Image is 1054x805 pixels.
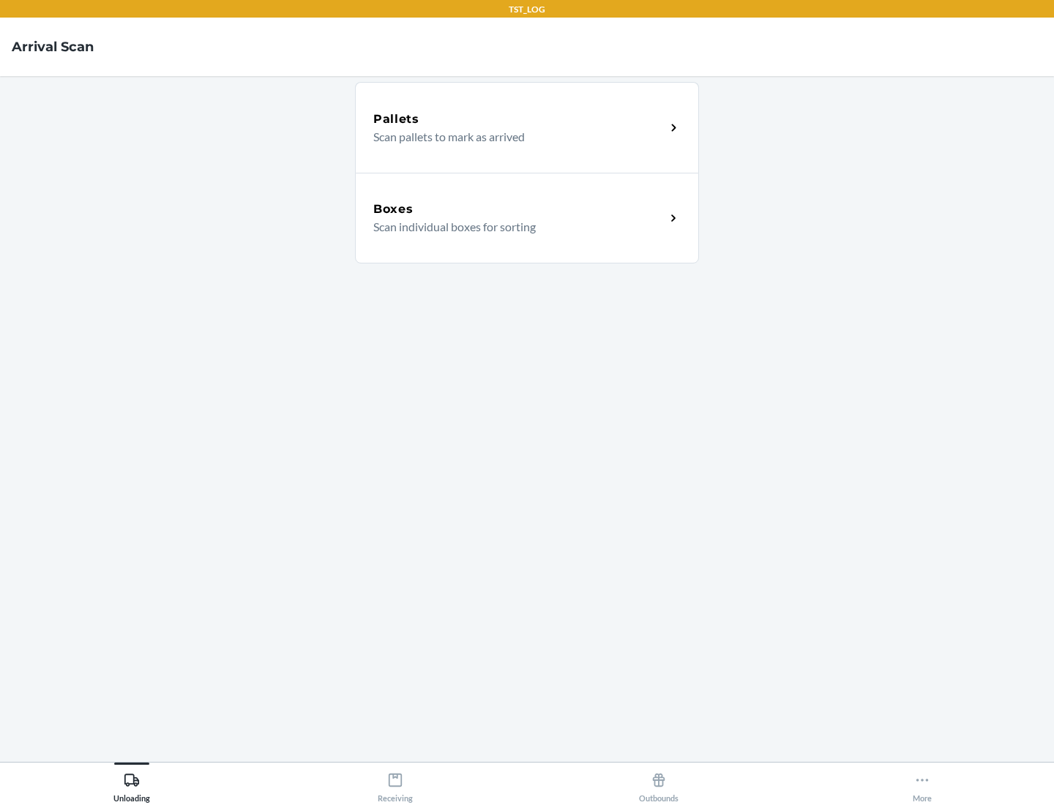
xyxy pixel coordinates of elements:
h5: Pallets [373,111,419,128]
div: Unloading [113,766,150,803]
p: Scan pallets to mark as arrived [373,128,654,146]
button: More [790,763,1054,803]
a: PalletsScan pallets to mark as arrived [355,82,699,173]
h4: Arrival Scan [12,37,94,56]
a: BoxesScan individual boxes for sorting [355,173,699,263]
div: More [913,766,932,803]
div: Receiving [378,766,413,803]
div: Outbounds [639,766,679,803]
p: Scan individual boxes for sorting [373,218,654,236]
p: TST_LOG [509,3,545,16]
h5: Boxes [373,201,414,218]
button: Receiving [263,763,527,803]
button: Outbounds [527,763,790,803]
